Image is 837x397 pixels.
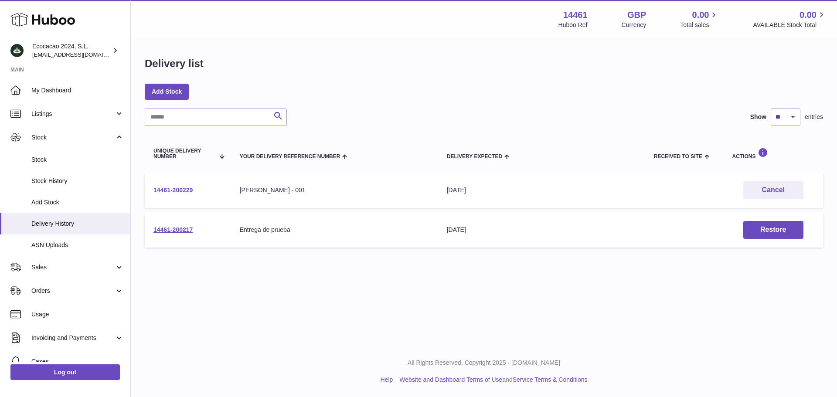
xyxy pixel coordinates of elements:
[750,113,766,121] label: Show
[563,9,588,21] strong: 14461
[753,9,827,29] a: 0.00 AVAILABLE Stock Total
[31,156,124,164] span: Stock
[32,42,111,59] div: Ecocacao 2024, S.L.
[399,376,502,383] a: Website and Dashboard Terms of Use
[10,44,24,57] img: internalAdmin-14461@internal.huboo.com
[31,110,115,118] span: Listings
[447,186,636,194] div: [DATE]
[10,364,120,380] a: Log out
[31,357,124,366] span: Cases
[800,9,817,21] span: 0.00
[680,9,719,29] a: 0.00 Total sales
[32,51,128,58] span: [EMAIL_ADDRESS][DOMAIN_NAME]
[732,148,814,159] div: Actions
[805,113,823,121] span: entries
[447,226,636,234] div: [DATE]
[145,57,204,71] h1: Delivery list
[153,148,214,159] span: Unique Delivery Number
[31,310,124,319] span: Usage
[513,376,588,383] a: Service Terms & Conditions
[138,359,830,367] p: All Rights Reserved. Copyright 2025 - [DOMAIN_NAME]
[381,376,393,383] a: Help
[153,226,193,233] a: 14461-200217
[153,187,193,193] a: 14461-200229
[654,154,702,159] span: Received to Site
[680,21,719,29] span: Total sales
[31,177,124,185] span: Stock History
[145,84,189,99] a: Add Stock
[31,287,115,295] span: Orders
[692,9,709,21] span: 0.00
[240,226,429,234] div: Entrega de prueba
[743,181,803,199] button: Cancel
[31,198,124,207] span: Add Stock
[753,21,827,29] span: AVAILABLE Stock Total
[31,241,124,249] span: ASN Uploads
[240,154,340,159] span: Your Delivery Reference Number
[31,133,115,142] span: Stock
[240,186,429,194] div: [PERSON_NAME] - 001
[396,376,587,384] li: and
[743,221,803,239] button: Restore
[622,21,646,29] div: Currency
[627,9,646,21] strong: GBP
[31,334,115,342] span: Invoicing and Payments
[558,21,588,29] div: Huboo Ref
[31,86,124,95] span: My Dashboard
[447,154,502,159] span: Delivery Expected
[31,220,124,228] span: Delivery History
[31,263,115,271] span: Sales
